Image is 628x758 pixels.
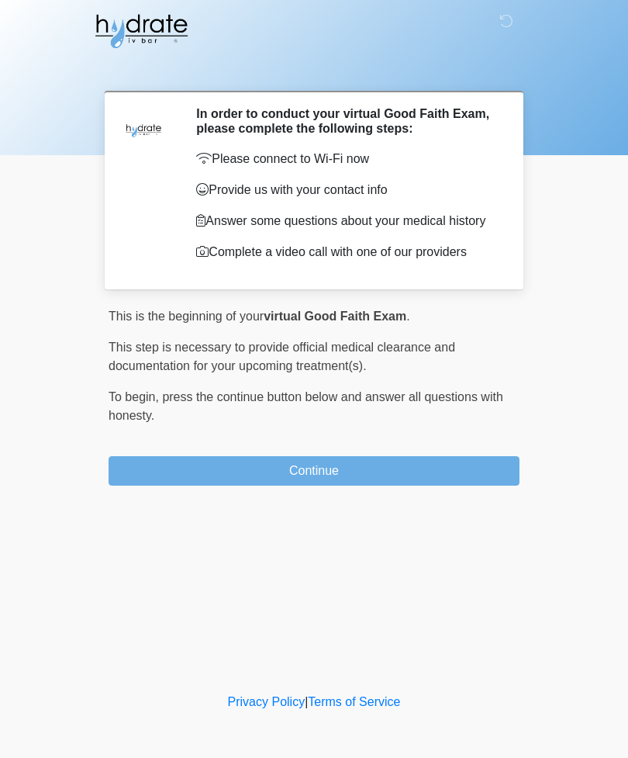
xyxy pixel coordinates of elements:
p: Please connect to Wi-Fi now [196,150,496,168]
span: To begin, [109,390,162,403]
span: . [406,310,409,323]
p: Answer some questions about your medical history [196,212,496,230]
a: Terms of Service [308,695,400,708]
h2: In order to conduct your virtual Good Faith Exam, please complete the following steps: [196,106,496,136]
span: press the continue button below and answer all questions with honesty. [109,390,503,422]
strong: virtual Good Faith Exam [264,310,406,323]
p: Complete a video call with one of our providers [196,243,496,261]
img: Agent Avatar [120,106,167,153]
a: | [305,695,308,708]
a: Privacy Policy [228,695,305,708]
p: Provide us with your contact info [196,181,496,199]
button: Continue [109,456,519,486]
span: This step is necessary to provide official medical clearance and documentation for your upcoming ... [109,341,455,372]
h1: ‎ ‎ ‎ [97,56,531,85]
img: Hydrate IV Bar - Fort Collins Logo [93,12,189,50]
span: This is the beginning of your [109,310,264,323]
